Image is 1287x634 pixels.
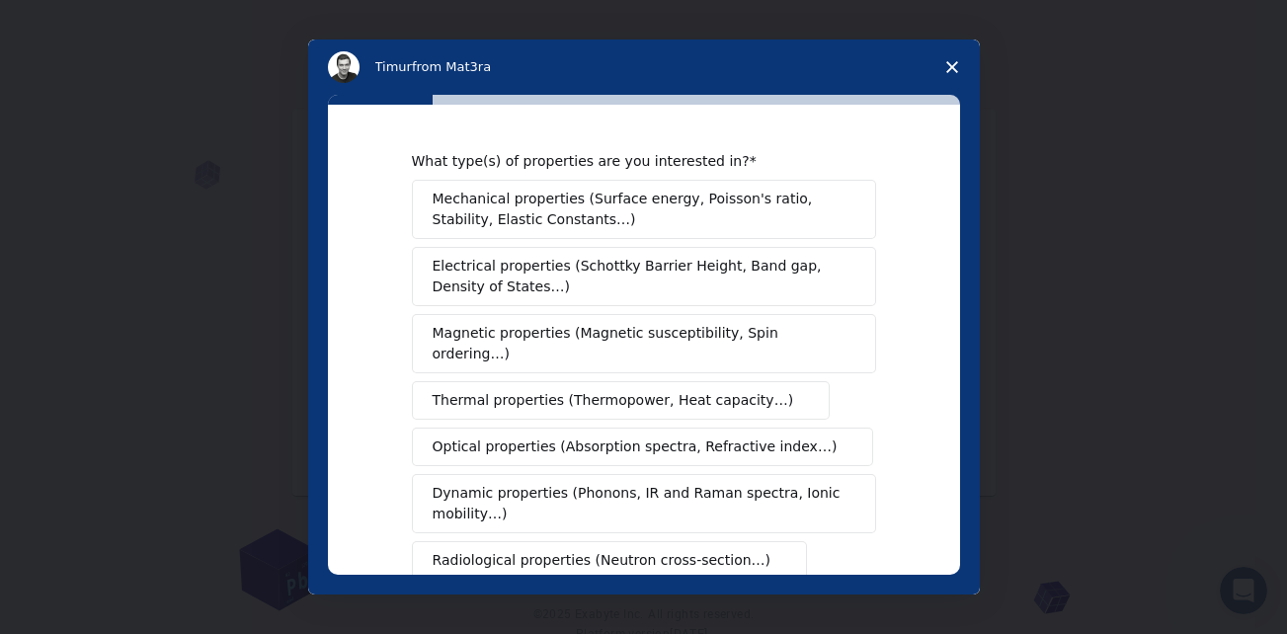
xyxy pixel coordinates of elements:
span: Support [40,14,111,32]
span: Timur [375,59,412,74]
button: Thermal properties (Thermopower, Heat capacity…) [412,381,831,420]
span: Radiological properties (Neutron cross-section…) [433,550,771,571]
span: Magnetic properties (Magnetic susceptibility, Spin ordering…) [433,323,841,364]
span: Thermal properties (Thermopower, Heat capacity…) [433,390,794,411]
button: Optical properties (Absorption spectra, Refractive index…) [412,428,874,466]
button: Electrical properties (Schottky Barrier Height, Band gap, Density of States…) [412,247,876,306]
button: Mechanical properties (Surface energy, Poisson's ratio, Stability, Elastic Constants…) [412,180,876,239]
button: Magnetic properties (Magnetic susceptibility, Spin ordering…) [412,314,876,373]
span: from Mat3ra [412,59,491,74]
div: What type(s) of properties are you interested in? [412,152,846,170]
button: Dynamic properties (Phonons, IR and Raman spectra, Ionic mobility…) [412,474,876,533]
span: Mechanical properties (Surface energy, Poisson's ratio, Stability, Elastic Constants…) [433,189,845,230]
span: Electrical properties (Schottky Barrier Height, Band gap, Density of States…) [433,256,844,297]
button: Radiological properties (Neutron cross-section…) [412,541,808,580]
span: Close survey [925,40,980,95]
span: Dynamic properties (Phonons, IR and Raman spectra, Ionic mobility…) [433,483,843,524]
span: Optical properties (Absorption spectra, Refractive index…) [433,436,838,457]
img: Profile image for Timur [328,51,360,83]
